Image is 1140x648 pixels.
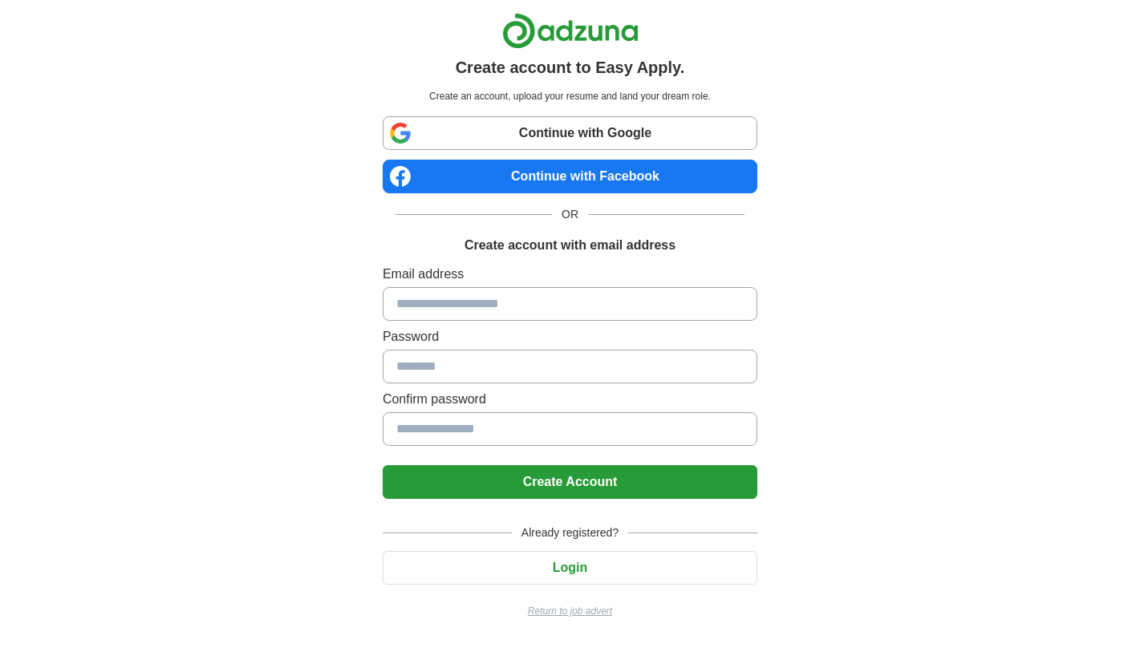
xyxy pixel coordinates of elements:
label: Email address [383,265,757,284]
label: Confirm password [383,390,757,409]
span: Already registered? [512,524,628,541]
a: Continue with Google [383,116,757,150]
button: Login [383,551,757,585]
a: Login [383,561,757,574]
h1: Create account to Easy Apply. [456,55,685,79]
span: OR [552,206,588,223]
p: Create an account, upload your resume and land your dream role. [386,89,754,103]
a: Continue with Facebook [383,160,757,193]
h1: Create account with email address [465,236,675,255]
img: Adzuna logo [502,13,639,49]
button: Create Account [383,465,757,499]
label: Password [383,327,757,346]
a: Return to job advert [383,604,757,618]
